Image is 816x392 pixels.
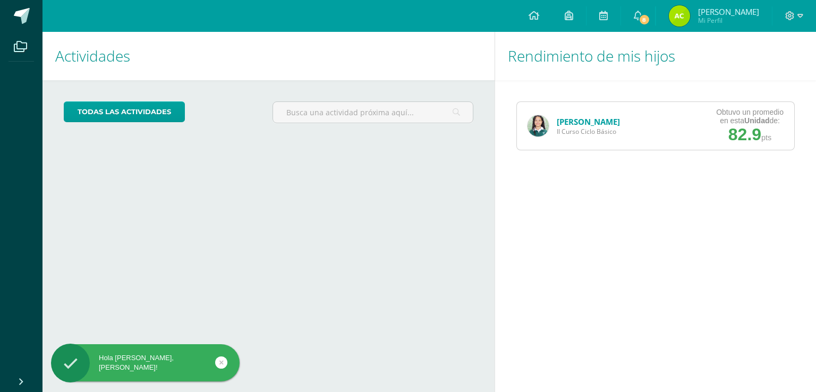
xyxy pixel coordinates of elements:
[728,125,761,144] span: 82.9
[557,127,620,136] span: II Curso Ciclo Básico
[64,101,185,122] a: todas las Actividades
[698,16,759,25] span: Mi Perfil
[273,102,472,123] input: Busca una actividad próxima aquí...
[698,6,759,17] span: [PERSON_NAME]
[55,32,482,80] h1: Actividades
[557,116,620,127] a: [PERSON_NAME]
[716,108,784,125] div: Obtuvo un promedio en esta de:
[761,133,771,142] span: pts
[508,32,803,80] h1: Rendimiento de mis hijos
[51,353,240,372] div: Hola [PERSON_NAME], [PERSON_NAME]!
[528,115,549,137] img: 883542481402578321b3e25a741dc754.png
[638,14,650,25] span: 8
[744,116,769,125] strong: Unidad
[669,5,690,27] img: a2981e156c5488ab61ea97d2bec4a841.png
